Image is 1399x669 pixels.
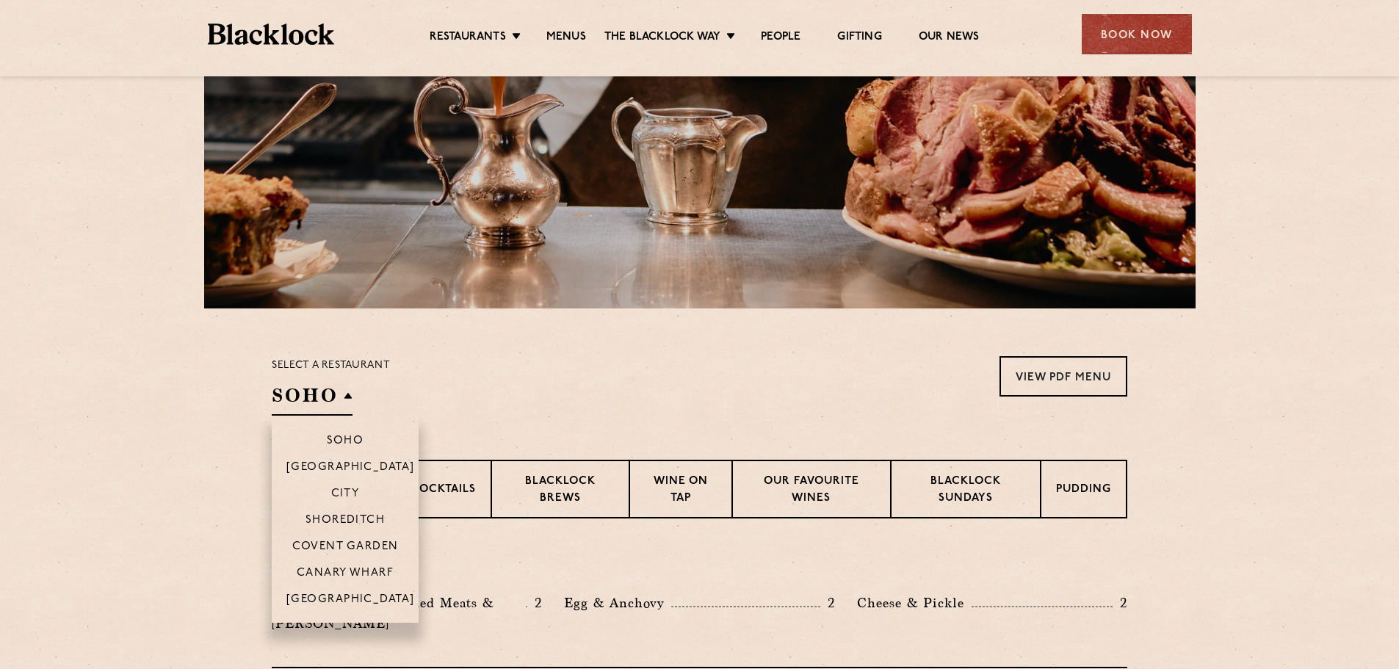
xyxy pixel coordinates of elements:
h3: Pre Chop Bites [272,555,1127,574]
p: Cheese & Pickle [857,593,972,613]
p: 2 [1113,593,1127,612]
p: [GEOGRAPHIC_DATA] [286,593,415,608]
a: Our News [919,30,980,46]
p: 2 [527,593,542,612]
p: Pudding [1056,482,1111,500]
p: Wine on Tap [645,474,717,508]
a: Menus [546,30,586,46]
a: Restaurants [430,30,506,46]
p: Soho [327,435,364,449]
p: 2 [820,593,835,612]
div: Book Now [1082,14,1192,54]
p: Covent Garden [292,540,399,555]
h2: SOHO [272,383,353,416]
a: The Blacklock Way [604,30,720,46]
p: Blacklock Sundays [906,474,1025,508]
p: Shoreditch [306,514,386,529]
p: City [331,488,360,502]
p: Cocktails [411,482,476,500]
p: Select a restaurant [272,356,390,375]
p: Canary Wharf [297,567,394,582]
p: Blacklock Brews [507,474,614,508]
p: Egg & Anchovy [564,593,671,613]
a: People [761,30,800,46]
p: Our favourite wines [748,474,875,508]
a: View PDF Menu [999,356,1127,397]
img: BL_Textured_Logo-footer-cropped.svg [208,23,335,45]
p: [GEOGRAPHIC_DATA] [286,461,415,476]
a: Gifting [837,30,881,46]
